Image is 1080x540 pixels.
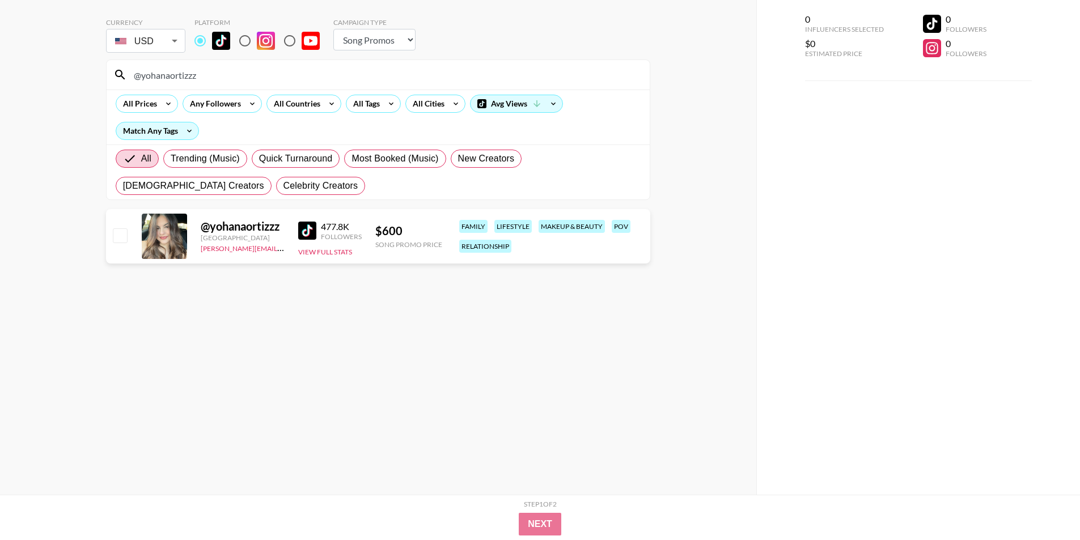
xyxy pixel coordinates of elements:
div: lifestyle [494,220,532,233]
span: Trending (Music) [171,152,240,165]
div: @ yohanaortizzz [201,219,285,233]
div: All Countries [267,95,323,112]
div: 0 [946,14,986,25]
div: makeup & beauty [539,220,605,233]
a: [PERSON_NAME][EMAIL_ADDRESS][PERSON_NAME][DOMAIN_NAME] [201,242,422,253]
span: Celebrity Creators [283,179,358,193]
span: Most Booked (Music) [351,152,438,165]
img: TikTok [212,32,230,50]
div: Step 1 of 2 [524,500,557,508]
div: Match Any Tags [116,122,198,139]
div: Song Promo Price [375,240,442,249]
button: Next [519,513,561,535]
div: All Prices [116,95,159,112]
div: Currency [106,18,185,27]
div: Followers [946,25,986,33]
img: TikTok [298,222,316,240]
div: [GEOGRAPHIC_DATA] [201,233,285,242]
div: $0 [805,38,884,49]
img: Instagram [257,32,275,50]
div: Followers [321,232,362,241]
span: New Creators [458,152,515,165]
span: [DEMOGRAPHIC_DATA] Creators [123,179,264,193]
div: All Tags [346,95,382,112]
div: All Cities [406,95,447,112]
div: Estimated Price [805,49,884,58]
div: Platform [194,18,329,27]
div: Influencers Selected [805,25,884,33]
div: Followers [946,49,986,58]
div: Any Followers [183,95,243,112]
img: YouTube [302,32,320,50]
div: 0 [946,38,986,49]
div: Campaign Type [333,18,416,27]
iframe: Drift Widget Chat Controller [1023,483,1066,526]
button: View Full Stats [298,248,352,256]
div: USD [108,31,183,51]
div: 0 [805,14,884,25]
div: relationship [459,240,511,253]
input: Search by User Name [127,66,643,84]
div: family [459,220,488,233]
span: All [141,152,151,165]
div: 477.8K [321,221,362,232]
div: $ 600 [375,224,442,238]
span: Quick Turnaround [259,152,333,165]
div: pov [612,220,630,233]
div: Avg Views [471,95,562,112]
